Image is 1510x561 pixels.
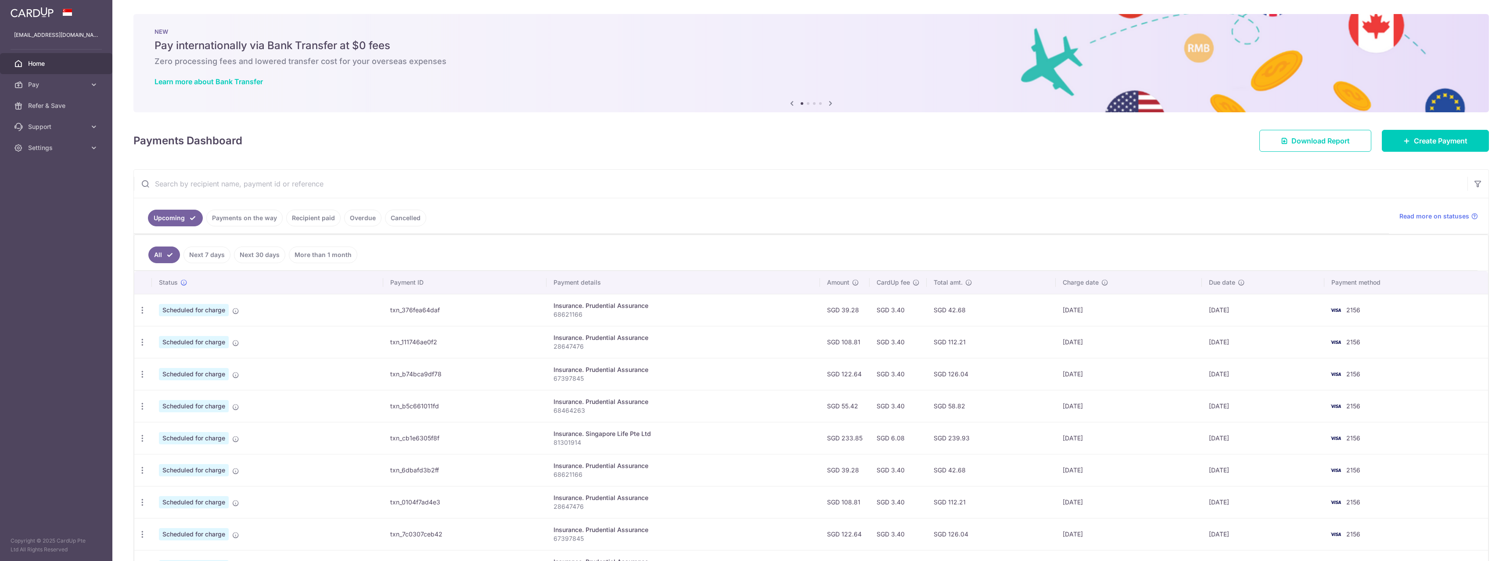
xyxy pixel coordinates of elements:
td: [DATE] [1202,422,1324,454]
td: SGD 3.40 [870,294,927,326]
td: SGD 3.40 [870,390,927,422]
a: All [148,247,180,263]
td: [DATE] [1056,326,1202,358]
img: Bank Card [1327,529,1345,540]
span: Scheduled for charge [159,496,229,508]
span: Total amt. [934,278,963,287]
img: Bank Card [1327,337,1345,347]
div: Insurance. Prudential Assurance [554,525,813,534]
td: SGD 108.81 [820,486,870,518]
div: Insurance. Prudential Assurance [554,301,813,310]
td: SGD 126.04 [927,358,1056,390]
th: Payment details [546,271,820,294]
img: Bank Card [1327,465,1345,475]
td: SGD 112.21 [927,326,1056,358]
span: 2156 [1346,466,1360,474]
td: SGD 3.40 [870,518,927,550]
span: Settings [28,143,86,152]
img: Bank transfer banner [133,14,1489,112]
td: txn_cb1e6305f8f [383,422,546,454]
a: Create Payment [1382,130,1489,152]
p: 68621166 [554,470,813,479]
span: 2156 [1346,370,1360,378]
td: SGD 233.85 [820,422,870,454]
td: txn_b74bca9df78 [383,358,546,390]
h5: Pay internationally via Bank Transfer at $0 fees [155,39,1468,53]
td: [DATE] [1056,486,1202,518]
td: [DATE] [1202,486,1324,518]
td: [DATE] [1056,358,1202,390]
td: SGD 108.81 [820,326,870,358]
a: Learn more about Bank Transfer [155,77,263,86]
span: Charge date [1063,278,1099,287]
span: 2156 [1346,402,1360,410]
td: [DATE] [1056,390,1202,422]
a: More than 1 month [289,247,357,263]
td: SGD 58.82 [927,390,1056,422]
p: 68464263 [554,406,813,415]
a: Next 7 days [183,247,230,263]
td: txn_0104f7ad4e3 [383,486,546,518]
p: 28647476 [554,502,813,511]
p: 28647476 [554,342,813,351]
span: Amount [827,278,849,287]
span: Scheduled for charge [159,304,229,316]
td: [DATE] [1056,454,1202,486]
span: 2156 [1346,530,1360,538]
div: Insurance. Singapore Life Pte Ltd [554,429,813,438]
span: Home [28,59,86,68]
span: Scheduled for charge [159,464,229,476]
div: Insurance. Prudential Assurance [554,365,813,374]
td: SGD 39.28 [820,454,870,486]
td: SGD 3.40 [870,358,927,390]
td: SGD 122.64 [820,358,870,390]
p: 67397845 [554,374,813,383]
td: [DATE] [1202,294,1324,326]
span: Create Payment [1414,136,1467,146]
td: SGD 42.68 [927,294,1056,326]
img: Bank Card [1327,433,1345,443]
td: [DATE] [1202,326,1324,358]
span: Scheduled for charge [159,432,229,444]
img: Bank Card [1327,305,1345,315]
td: SGD 39.28 [820,294,870,326]
p: 67397845 [554,534,813,543]
h6: Zero processing fees and lowered transfer cost for your overseas expenses [155,56,1468,67]
span: Due date [1209,278,1235,287]
a: Upcoming [148,210,203,226]
td: [DATE] [1202,390,1324,422]
span: 2156 [1346,434,1360,442]
td: [DATE] [1202,454,1324,486]
td: SGD 3.40 [870,326,927,358]
span: Read more on statuses [1399,212,1469,221]
span: 2156 [1346,498,1360,506]
a: Download Report [1259,130,1371,152]
h4: Payments Dashboard [133,133,242,149]
td: txn_b5c661011fd [383,390,546,422]
td: [DATE] [1056,294,1202,326]
a: Cancelled [385,210,426,226]
a: Read more on statuses [1399,212,1478,221]
td: SGD 126.04 [927,518,1056,550]
span: CardUp fee [877,278,910,287]
span: Scheduled for charge [159,400,229,412]
a: Next 30 days [234,247,285,263]
img: Bank Card [1327,497,1345,507]
p: 68621166 [554,310,813,319]
p: [EMAIL_ADDRESS][DOMAIN_NAME] [14,31,98,39]
a: Overdue [344,210,381,226]
p: NEW [155,28,1468,35]
img: CardUp [11,7,54,18]
td: [DATE] [1056,518,1202,550]
td: SGD 6.08 [870,422,927,454]
a: Payments on the way [206,210,283,226]
td: [DATE] [1202,358,1324,390]
td: txn_376fea64daf [383,294,546,326]
span: 2156 [1346,306,1360,314]
input: Search by recipient name, payment id or reference [134,170,1467,198]
span: Status [159,278,178,287]
th: Payment method [1324,271,1488,294]
span: Refer & Save [28,101,86,110]
img: Bank Card [1327,401,1345,411]
td: SGD 42.68 [927,454,1056,486]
